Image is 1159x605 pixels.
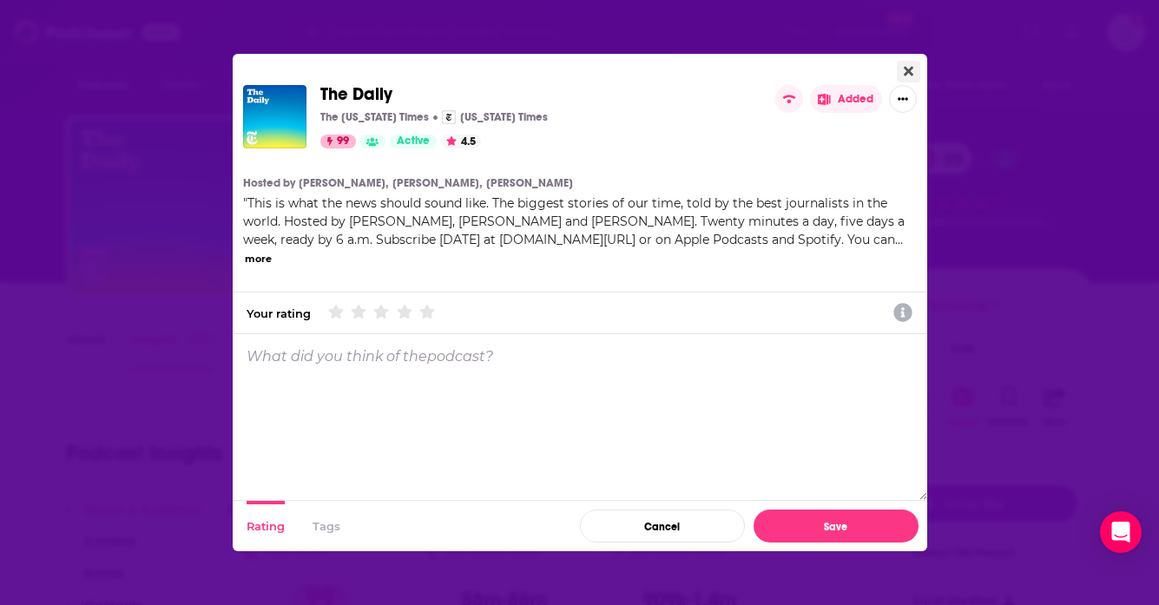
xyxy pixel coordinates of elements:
[442,110,548,124] a: New York Times[US_STATE] Times
[243,85,306,148] img: The Daily
[245,252,272,266] button: more
[337,133,349,150] span: 99
[486,176,573,190] a: [PERSON_NAME]
[320,85,392,104] a: The Daily
[580,510,745,543] button: Cancel
[320,135,356,148] a: 99
[243,195,905,247] span: "
[460,110,548,124] p: [US_STATE] Times
[893,301,912,326] a: Show additional information
[320,110,429,124] p: The [US_STATE] Times
[299,176,388,190] a: [PERSON_NAME],
[754,510,919,543] button: Save
[810,85,882,113] button: Added
[313,501,340,551] button: Tags
[243,176,295,190] h4: Hosted by
[247,501,285,551] button: Rating
[897,61,920,82] button: Close
[397,133,430,150] span: Active
[1100,511,1142,553] div: Open Intercom Messenger
[247,348,493,365] p: What did you think of the podcast ?
[441,135,481,148] button: 4.5
[895,232,903,247] span: ...
[320,83,392,105] span: The Daily
[392,176,482,190] a: [PERSON_NAME],
[889,85,917,113] button: Show More Button
[442,110,456,124] img: New York Times
[243,195,905,247] span: This is what the news should sound like. The biggest stories of our time, told by the best journa...
[247,306,311,320] div: Your rating
[390,135,437,148] a: Active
